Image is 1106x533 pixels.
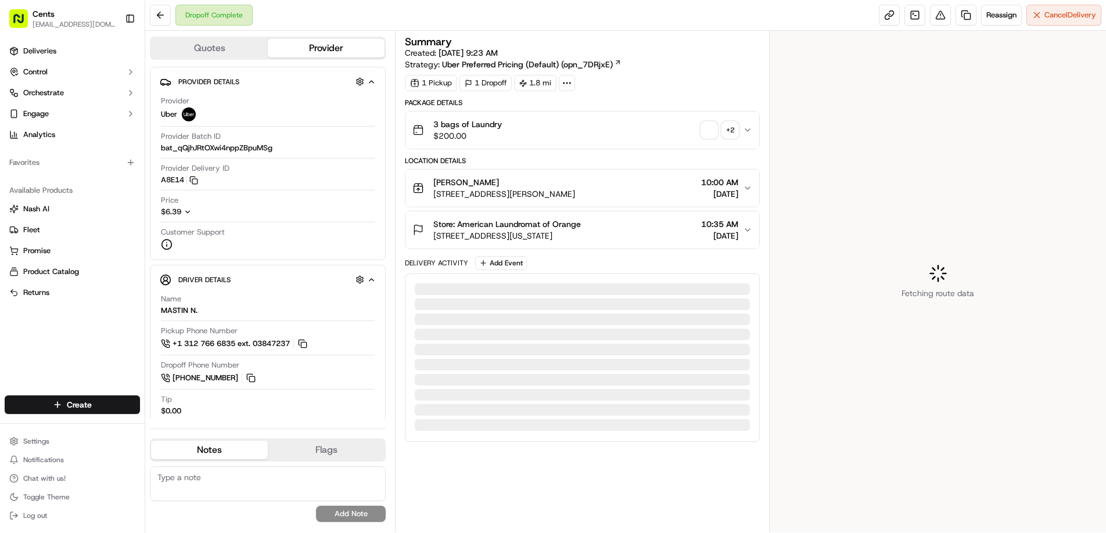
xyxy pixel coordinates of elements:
[161,131,221,142] span: Provider Batch ID
[701,230,738,242] span: [DATE]
[981,5,1022,26] button: Reassign
[459,75,512,91] div: 1 Dropoff
[5,262,140,281] button: Product Catalog
[23,109,49,119] span: Engage
[701,188,738,200] span: [DATE]
[5,181,140,200] div: Available Products
[178,275,231,284] span: Driver Details
[161,175,198,185] button: A8E14
[1026,5,1101,26] button: CancelDelivery
[433,118,502,130] span: 3 bags of Laundry
[433,218,581,230] span: Store: American Laundromat of Orange
[5,470,140,487] button: Chat with us!
[9,266,135,277] a: Product Catalog
[161,207,263,217] button: $6.39
[161,337,309,350] a: +1 312 766 6835 ext. 03847237
[160,270,376,289] button: Driver Details
[405,47,498,59] span: Created:
[268,39,385,57] button: Provider
[161,305,198,316] div: MASTIN N.
[23,204,49,214] span: Nash AI
[514,75,556,91] div: 1.8 mi
[23,474,66,483] span: Chat with us!
[268,441,385,459] button: Flags
[722,122,738,138] div: + 2
[475,256,527,270] button: Add Event
[67,399,92,410] span: Create
[5,221,140,239] button: Fleet
[33,8,55,20] span: Cents
[5,507,140,524] button: Log out
[433,130,502,142] span: $200.00
[161,96,189,106] span: Provider
[161,109,177,120] span: Uber
[23,455,64,464] span: Notifications
[405,258,468,268] div: Delivery Activity
[405,37,452,47] h3: Summary
[161,227,225,237] span: Customer Support
[161,195,178,206] span: Price
[23,287,49,298] span: Returns
[405,59,622,70] div: Strategy:
[23,437,49,446] span: Settings
[701,177,738,188] span: 10:00 AM
[173,338,290,349] span: +1 312 766 6835 ext. 03847237
[5,125,140,144] a: Analytics
[5,84,140,102] button: Orchestrate
[405,170,759,207] button: [PERSON_NAME][STREET_ADDRESS][PERSON_NAME]10:00 AM[DATE]
[23,246,51,256] span: Promise
[23,511,47,520] span: Log out
[9,246,135,256] a: Promise
[5,395,140,414] button: Create
[433,188,575,200] span: [STREET_ADDRESS][PERSON_NAME]
[9,225,135,235] a: Fleet
[161,326,238,336] span: Pickup Phone Number
[442,59,613,70] span: Uber Preferred Pricing (Default) (opn_7DRjxE)
[9,204,135,214] a: Nash AI
[5,63,140,81] button: Control
[433,177,499,188] span: [PERSON_NAME]
[9,287,135,298] a: Returns
[5,452,140,468] button: Notifications
[405,111,759,149] button: 3 bags of Laundry$200.00+2
[433,230,581,242] span: [STREET_ADDRESS][US_STATE]
[5,200,140,218] button: Nash AI
[442,59,622,70] a: Uber Preferred Pricing (Default) (opn_7DRjxE)
[178,77,239,87] span: Provider Details
[5,105,140,123] button: Engage
[23,129,55,140] span: Analytics
[405,156,760,165] div: Location Details
[23,46,56,56] span: Deliveries
[5,5,120,33] button: Cents[EMAIL_ADDRESS][DOMAIN_NAME]
[23,88,64,98] span: Orchestrate
[151,441,268,459] button: Notes
[182,107,196,121] img: uber-new-logo.jpeg
[161,394,172,405] span: Tip
[5,42,140,60] a: Deliveries
[5,153,140,172] div: Favorites
[161,294,181,304] span: Name
[33,20,116,29] button: [EMAIL_ADDRESS][DOMAIN_NAME]
[161,207,181,217] span: $6.39
[5,242,140,260] button: Promise
[701,122,738,138] button: +2
[902,287,974,299] span: Fetching route data
[151,39,268,57] button: Quotes
[23,266,79,277] span: Product Catalog
[161,163,229,174] span: Provider Delivery ID
[160,72,376,91] button: Provider Details
[161,360,239,370] span: Dropoff Phone Number
[701,218,738,230] span: 10:35 AM
[23,67,48,77] span: Control
[5,433,140,449] button: Settings
[1044,10,1096,20] span: Cancel Delivery
[161,372,257,384] a: [PHONE_NUMBER]
[173,373,238,383] span: [PHONE_NUMBER]
[5,283,140,302] button: Returns
[161,406,181,416] div: $0.00
[439,48,498,58] span: [DATE] 9:23 AM
[23,492,70,502] span: Toggle Theme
